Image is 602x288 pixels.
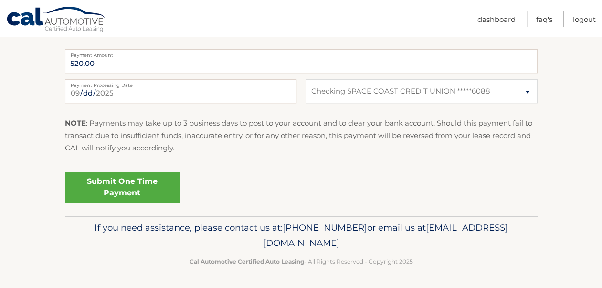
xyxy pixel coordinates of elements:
a: FAQ's [536,11,552,27]
strong: Cal Automotive Certified Auto Leasing [190,258,304,265]
span: [PHONE_NUMBER] [283,222,367,233]
p: If you need assistance, please contact us at: or email us at [71,220,531,251]
a: Dashboard [477,11,516,27]
input: Payment Amount [65,49,538,73]
a: Logout [573,11,596,27]
a: Submit One Time Payment [65,172,180,203]
span: [EMAIL_ADDRESS][DOMAIN_NAME] [263,222,508,248]
a: Cal Automotive [6,6,106,34]
label: Payment Amount [65,49,538,57]
strong: NOTE [65,118,86,128]
p: : Payments may take up to 3 business days to post to your account and to clear your bank account.... [65,117,538,155]
p: - All Rights Reserved - Copyright 2025 [71,256,531,267]
label: Payment Processing Date [65,79,296,87]
input: Payment Date [65,79,296,103]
